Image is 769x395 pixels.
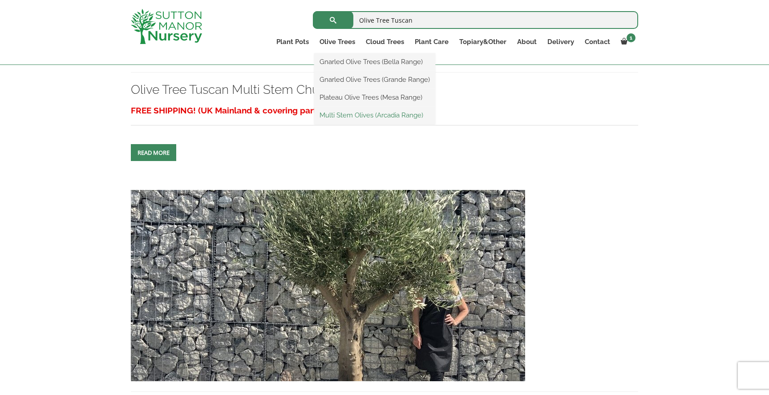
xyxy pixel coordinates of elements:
a: Gnarled Olive Trees (Bella Range) [314,55,435,69]
img: Olive Tree Tuscan Multi Stem Chunky Trunk J769 - 0FD7103A 4340 4BCB B7FA 77D19B7A0237 1 105 c [131,190,525,381]
a: Plateau Olive Trees (Mesa Range) [314,91,435,104]
a: Olive Tree Tuscan Multi Stem Chunky Trunk J769 [131,281,525,289]
img: logo [131,9,202,44]
a: Olive Tree Tuscan Multi Stem Chunky Trunk J771 [131,82,400,97]
h3: FREE SHIPPING! (UK Mainland & covering parts of [GEOGRAPHIC_DATA]) [131,102,638,119]
a: Gnarled Olive Trees (Grande Range) [314,73,435,86]
a: Cloud Trees [360,36,409,48]
a: Plant Pots [271,36,314,48]
a: Contact [579,36,615,48]
a: Multi Stem Olives (Arcadia Range) [314,109,435,122]
a: Delivery [542,36,579,48]
span: 1 [627,33,635,42]
a: Olive Trees [314,36,360,48]
a: Read more [131,144,176,161]
a: Plant Care [409,36,454,48]
input: Search... [313,11,638,29]
a: About [512,36,542,48]
a: 1 [615,36,638,48]
a: Topiary&Other [454,36,512,48]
